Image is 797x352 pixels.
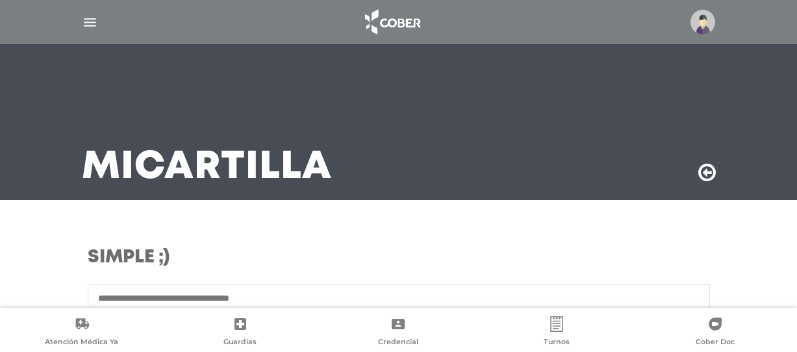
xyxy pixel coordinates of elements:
span: Guardias [223,337,257,349]
img: logo_cober_home-white.png [358,6,426,38]
h3: Simple ;) [88,247,482,269]
span: Credencial [378,337,418,349]
a: Cober Doc [636,316,794,349]
h3: Mi Cartilla [82,151,332,184]
span: Turnos [544,337,570,349]
span: Cober Doc [696,337,735,349]
a: Guardias [161,316,320,349]
span: Atención Médica Ya [45,337,118,349]
img: profile-placeholder.svg [690,10,715,34]
a: Credencial [320,316,478,349]
a: Atención Médica Ya [3,316,161,349]
a: Turnos [477,316,636,349]
img: Cober_menu-lines-white.svg [82,14,98,31]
